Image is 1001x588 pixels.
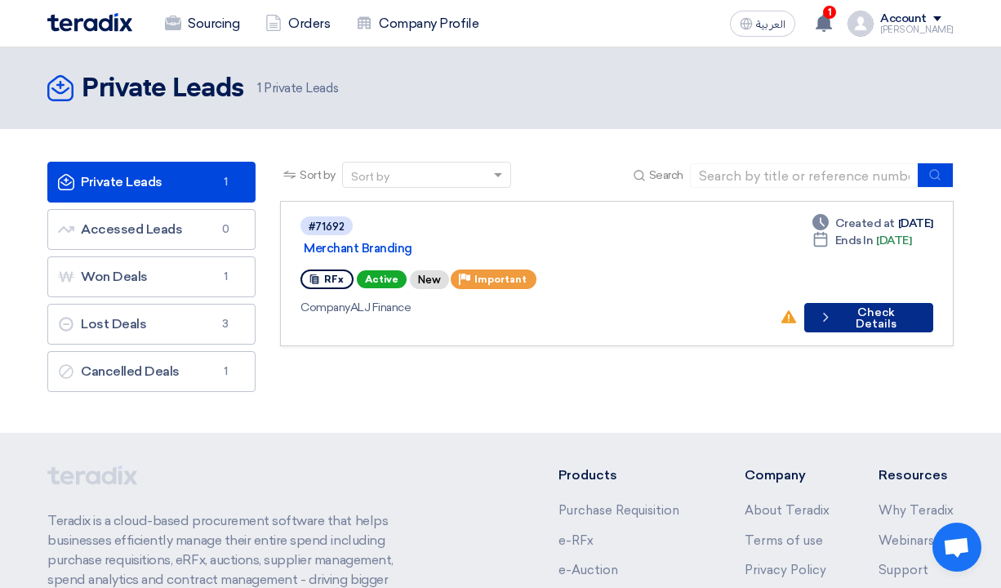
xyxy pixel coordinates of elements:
[879,465,954,485] li: Resources
[304,241,712,256] a: Merchant Branding
[879,533,934,548] a: Webinars
[351,168,389,185] div: Sort by
[879,503,954,518] a: Why Teradix
[812,215,933,232] div: [DATE]
[745,465,830,485] li: Company
[879,563,928,577] a: Support
[300,167,336,184] span: Sort by
[216,316,235,332] span: 3
[558,533,594,548] a: e-RFx
[812,232,912,249] div: [DATE]
[309,221,345,232] div: #71692
[745,533,823,548] a: Terms of use
[410,270,449,289] div: New
[152,6,252,42] a: Sourcing
[932,523,981,572] div: Open chat
[47,209,256,250] a: Accessed Leads0
[745,503,830,518] a: About Teradix
[47,256,256,297] a: Won Deals1
[558,563,618,577] a: e-Auction
[300,299,767,316] div: ALJ Finance
[82,73,244,105] h2: Private Leads
[558,503,679,518] a: Purchase Requisition
[649,167,683,184] span: Search
[558,465,696,485] li: Products
[216,174,235,190] span: 1
[252,6,343,42] a: Orders
[47,162,256,203] a: Private Leads1
[835,232,874,249] span: Ends In
[474,274,527,285] span: Important
[357,270,407,288] span: Active
[804,303,933,332] button: Check Details
[848,11,874,37] img: profile_test.png
[756,19,785,30] span: العربية
[216,221,235,238] span: 0
[835,215,895,232] span: Created at
[324,274,344,285] span: RFx
[745,563,826,577] a: Privacy Policy
[257,81,261,96] span: 1
[300,301,350,314] span: Company
[690,163,919,188] input: Search by title or reference number
[47,351,256,392] a: Cancelled Deals1
[47,304,256,345] a: Lost Deals3
[216,363,235,380] span: 1
[47,13,132,32] img: Teradix logo
[880,12,927,26] div: Account
[343,6,492,42] a: Company Profile
[823,6,836,19] span: 1
[730,11,795,37] button: العربية
[257,79,338,98] span: Private Leads
[216,269,235,285] span: 1
[880,25,954,34] div: [PERSON_NAME]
